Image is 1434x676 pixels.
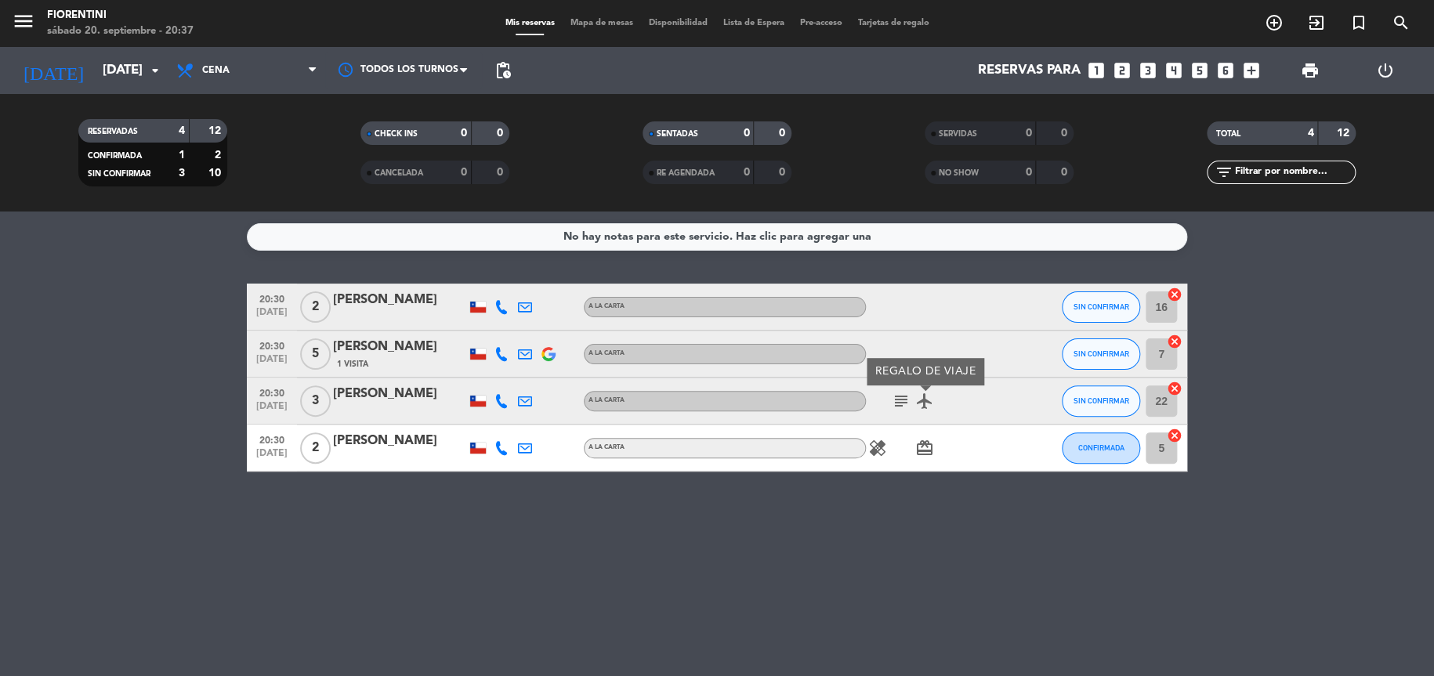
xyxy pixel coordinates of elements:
span: SIN CONFIRMAR [1074,302,1129,311]
span: A LA CARTA [588,397,625,403]
i: looks_6 [1215,60,1236,81]
span: 20:30 [252,383,292,401]
strong: 0 [461,128,467,139]
i: add_circle_outline [1265,13,1284,32]
i: card_giftcard [915,439,934,457]
div: No hay notas para este servicio. Haz clic para agregar una [563,228,871,246]
div: REGALO DE VIAJE [867,358,984,385]
i: cancel [1167,428,1182,443]
button: SIN CONFIRMAR [1062,385,1140,417]
div: [PERSON_NAME] [333,337,466,357]
i: cancel [1167,334,1182,349]
span: SENTADAS [657,130,698,138]
div: [PERSON_NAME] [333,431,466,451]
span: Disponibilidad [641,19,715,27]
button: SIN CONFIRMAR [1062,291,1140,323]
i: looks_4 [1164,60,1184,81]
span: SIN CONFIRMAR [1074,396,1129,405]
span: RESERVADAS [88,128,138,136]
i: cancel [1167,287,1182,302]
strong: 0 [497,128,506,139]
span: TOTAL [1216,130,1240,138]
span: pending_actions [494,61,512,80]
span: SIN CONFIRMAR [88,170,150,178]
strong: 3 [179,168,185,179]
span: A LA CARTA [588,444,625,450]
strong: 0 [497,167,506,178]
span: Pre-acceso [792,19,850,27]
strong: 0 [1061,167,1070,178]
span: [DATE] [252,448,292,466]
button: SIN CONFIRMAR [1062,338,1140,370]
i: subject [892,392,911,410]
i: cancel [1167,381,1182,396]
span: A LA CARTA [588,350,625,356]
i: looks_5 [1190,60,1210,81]
span: CONFIRMADA [1078,443,1124,452]
strong: 12 [1337,128,1353,139]
i: looks_one [1086,60,1106,81]
span: 2 [300,432,331,464]
span: CANCELADA [375,169,423,177]
i: search [1392,13,1410,32]
i: power_settings_new [1375,61,1394,80]
span: SERVIDAS [939,130,977,138]
strong: 0 [1025,167,1031,178]
span: print [1301,61,1320,80]
span: Tarjetas de regalo [850,19,937,27]
span: CHECK INS [375,130,418,138]
span: Reservas para [978,63,1081,78]
div: [PERSON_NAME] [333,290,466,310]
span: Mis reservas [498,19,563,27]
i: filter_list [1215,163,1233,182]
span: CONFIRMADA [88,152,142,160]
span: A LA CARTA [588,303,625,309]
button: menu [12,9,35,38]
i: healing [868,439,887,457]
div: [PERSON_NAME] [333,384,466,404]
span: 20:30 [252,289,292,307]
span: [DATE] [252,354,292,372]
span: NO SHOW [939,169,979,177]
i: turned_in_not [1349,13,1368,32]
strong: 4 [1307,128,1313,139]
button: CONFIRMADA [1062,432,1140,464]
strong: 4 [179,125,185,136]
strong: 0 [779,167,788,178]
span: RE AGENDADA [657,169,715,177]
span: 20:30 [252,430,292,448]
i: airplanemode_active [915,392,934,410]
i: exit_to_app [1307,13,1326,32]
i: add_box [1241,60,1262,81]
strong: 0 [1025,128,1031,139]
strong: 0 [1061,128,1070,139]
span: Lista de Espera [715,19,792,27]
img: google-logo.png [541,347,556,361]
span: 5 [300,338,331,370]
i: menu [12,9,35,33]
span: [DATE] [252,307,292,325]
strong: 0 [743,128,749,139]
i: looks_two [1112,60,1132,81]
strong: 0 [461,167,467,178]
span: 1 Visita [337,358,368,371]
span: [DATE] [252,401,292,419]
input: Filtrar por nombre... [1233,164,1355,181]
strong: 0 [779,128,788,139]
strong: 2 [215,150,224,161]
div: sábado 20. septiembre - 20:37 [47,23,194,39]
span: 2 [300,291,331,323]
i: arrow_drop_down [146,61,165,80]
span: Cena [202,65,230,76]
div: LOG OUT [1348,47,1423,94]
div: Fiorentini [47,8,194,23]
strong: 12 [208,125,224,136]
strong: 10 [208,168,224,179]
span: 20:30 [252,336,292,354]
span: 3 [300,385,331,417]
strong: 0 [743,167,749,178]
i: [DATE] [12,53,95,88]
span: Mapa de mesas [563,19,641,27]
i: looks_3 [1138,60,1158,81]
strong: 1 [179,150,185,161]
